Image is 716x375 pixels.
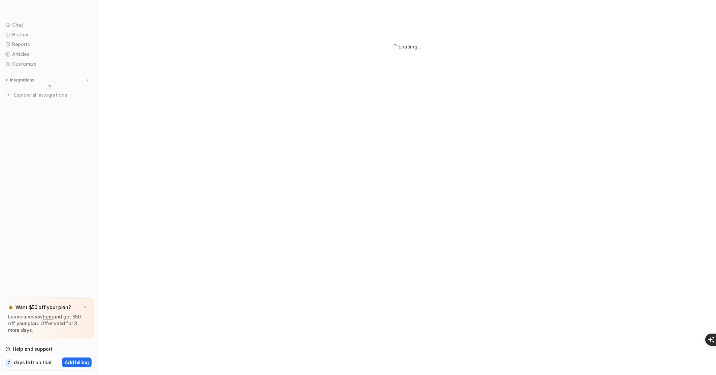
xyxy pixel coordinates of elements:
[3,40,94,49] a: Reports
[5,92,12,98] img: explore all integrations
[83,305,87,310] img: x
[65,359,89,366] p: Add billing
[3,20,94,30] a: Chat
[43,314,53,319] a: here
[14,90,91,100] span: Explore all integrations
[10,77,34,83] p: Integrations
[3,77,36,83] button: Integrations
[8,305,13,310] img: star
[4,78,9,82] img: expand menu
[3,344,94,354] a: Help and support
[15,304,71,311] p: Want $50 off your plan?
[3,49,94,59] a: Articles
[399,43,421,50] div: Loading...
[14,359,52,366] p: days left on trial
[3,30,94,39] a: History
[3,90,94,100] a: Explore all integrations
[62,357,92,367] button: Add billing
[3,59,94,69] a: Customize
[8,313,89,334] p: Leave a review and get $50 off your plan. Offer valid for 3 more days.
[86,78,90,82] img: menu_add.svg
[7,360,10,366] p: 7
